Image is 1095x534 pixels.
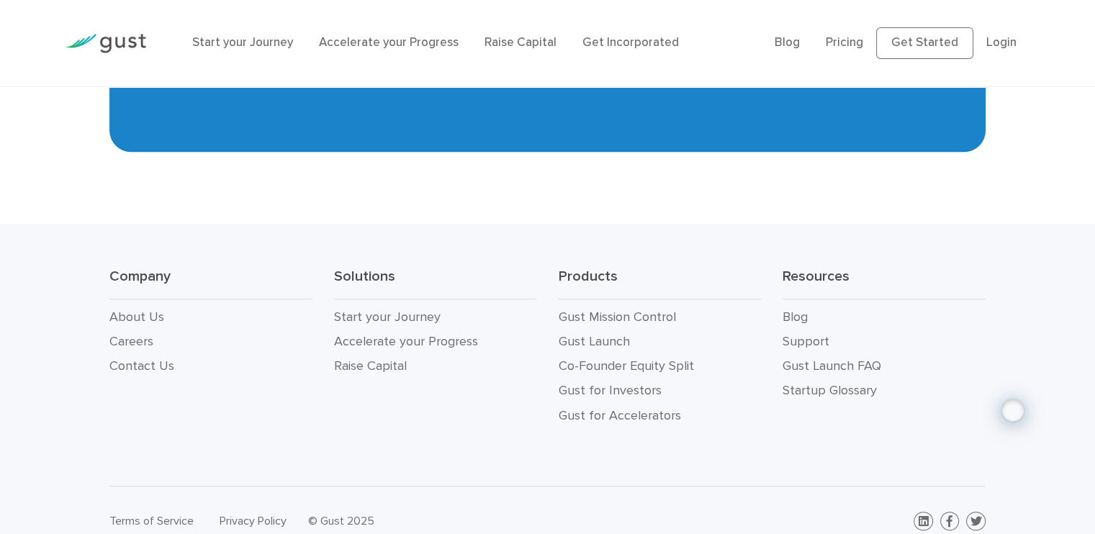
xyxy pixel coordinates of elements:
a: Co-Founder Equity Split [558,358,693,374]
a: Get Incorporated [582,35,679,50]
a: Privacy Policy [220,514,287,528]
a: Startup Glossary [783,383,877,398]
a: Pricing [826,35,863,50]
h3: Products [558,267,761,299]
a: Start your Journey [192,35,293,50]
a: Gust for Accelerators [558,408,680,423]
a: Accelerate your Progress [319,35,459,50]
a: About Us [109,309,164,325]
a: Support [783,334,829,349]
a: Contact Us [109,358,174,374]
a: Gust Launch [558,334,629,349]
a: Careers [109,334,153,349]
a: Raise Capital [334,358,407,374]
a: Raise Capital [485,35,556,50]
a: Gust Launch FAQ [783,358,881,374]
a: Blog [783,309,808,325]
h3: Resources [783,267,986,299]
a: Gust Mission Control [558,309,675,325]
a: Accelerate your Progress [334,334,478,349]
a: Terms of Service [109,514,194,528]
h3: Company [109,267,312,299]
img: Gust Logo [66,34,146,53]
div: © Gust 2025 [308,511,537,531]
a: Blog [775,35,800,50]
a: Login [986,35,1017,50]
a: Get Started [876,27,973,59]
a: Gust for Investors [558,383,661,398]
a: Start your Journey [334,309,441,325]
h3: Solutions [334,267,537,299]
